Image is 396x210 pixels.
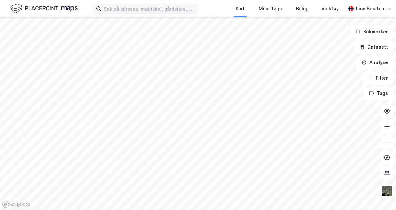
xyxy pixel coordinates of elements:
div: Verktøy [321,5,339,13]
div: Kart [236,5,245,13]
input: Søk på adresse, matrikkel, gårdeiere, leietakere eller personer [101,4,197,14]
button: Tags [364,87,393,100]
button: Bokmerker [350,25,393,38]
div: Kontrollprogram for chat [364,179,396,210]
div: Mine Tags [259,5,282,13]
a: Mapbox homepage [2,201,30,208]
div: Bolig [296,5,307,13]
button: Datasett [354,41,393,53]
div: Line Brauten [356,5,384,13]
button: Analyse [356,56,393,69]
img: logo.f888ab2527a4732fd821a326f86c7f29.svg [10,3,78,14]
button: Filter [363,72,393,84]
iframe: Chat Widget [364,179,396,210]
